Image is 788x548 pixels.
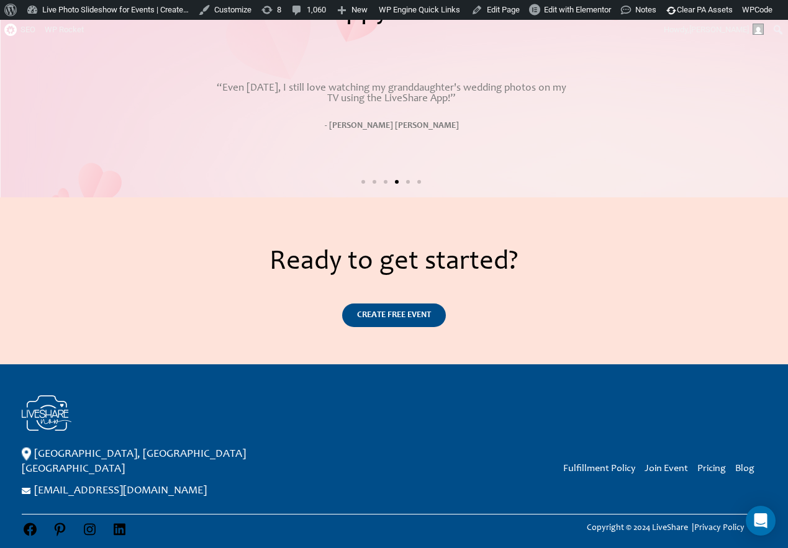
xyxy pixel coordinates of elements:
[20,25,35,34] span: SEO
[645,464,688,474] a: Join Event
[212,83,571,104] label: “Even [DATE], I still love watching my granddaughter's wedding photos on my TV using the LiveShar...
[735,464,754,474] a: Blog
[200,65,583,191] div: Slides
[324,120,458,133] span: - [PERSON_NAME] [PERSON_NAME]
[544,5,611,14] span: Edit with Elementor
[34,485,207,496] a: [EMAIL_ADDRESS][DOMAIN_NAME]
[659,20,769,40] a: Howdy,
[384,180,387,184] span: Go to slide 3
[563,464,635,474] a: Fulfillment Policy
[395,180,399,184] span: Go to slide 4
[697,464,726,474] a: Pricing
[22,488,31,494] img: ico_email.png
[22,447,31,461] img: ico_location.png
[200,65,583,166] div: 4 / 6
[694,524,745,532] a: Privacy Policy
[373,180,376,184] span: Go to slide 2
[40,20,89,40] a: WP Rocket
[22,447,345,477] p: [GEOGRAPHIC_DATA], [GEOGRAPHIC_DATA] [GEOGRAPHIC_DATA]
[554,460,754,476] nav: Menu
[361,180,365,184] span: Go to slide 1
[342,303,446,327] a: CREATE FREE EVENT
[565,521,766,536] p: Copyright © 2024 LiveShare |
[269,249,519,276] span: Ready to get started?
[746,506,776,536] div: Open Intercom Messenger
[689,25,749,34] span: [PERSON_NAME]
[22,395,71,431] img: LiveShare Logo
[357,311,431,320] span: CREATE FREE EVENT
[417,180,421,184] span: Go to slide 6
[406,180,410,184] span: Go to slide 5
